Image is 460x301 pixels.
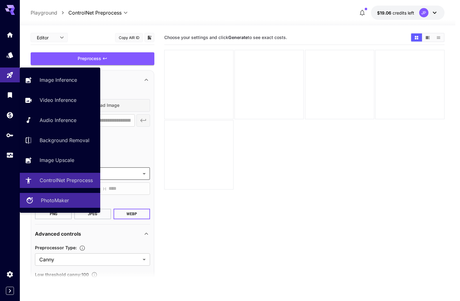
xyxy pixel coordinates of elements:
[147,34,152,41] button: Add to library
[164,35,287,40] span: Choose your settings and click to see exact costs.
[114,209,150,219] button: WEBP
[35,245,77,250] span: Preprocessor Type :
[6,111,14,119] div: Wallet
[20,72,100,88] a: Image Inference
[77,245,88,251] button: The preprocessor to be used.
[20,193,100,208] a: PhotoMaker
[35,230,81,238] p: Advanced controls
[20,153,100,168] a: Image Upscale
[41,197,69,204] p: PhotoMaker
[40,116,76,124] p: Audio Inference
[6,51,14,59] div: Models
[422,33,433,41] button: Show media in video view
[39,256,140,263] span: Canny
[6,131,14,139] div: API Keys
[68,9,122,16] span: ControlNet Preprocess
[20,113,100,128] a: Audio Inference
[40,76,77,84] p: Image Inference
[377,10,414,16] div: $19.0584
[411,33,422,41] button: Show media in grid view
[6,287,14,295] button: Expand sidebar
[6,31,14,39] div: Home
[6,91,14,99] div: Library
[371,6,445,20] button: $19.0584
[20,133,100,148] a: Background Removal
[31,9,68,16] nav: breadcrumb
[74,209,111,219] button: JPEG
[419,8,428,17] div: JP
[78,55,101,63] span: Preprocess
[40,177,93,184] p: ControlNet Preprocess
[40,156,74,164] p: Image Upscale
[40,96,76,104] p: Video Inference
[433,33,444,41] button: Show media in list view
[6,71,14,79] div: Playground
[115,33,143,42] button: Copy AIR ID
[411,33,445,42] div: Show media in grid viewShow media in video viewShow media in list view
[6,151,14,159] div: Usage
[393,10,414,15] span: credits left
[35,209,72,219] button: PNG
[31,9,57,16] p: Playground
[103,185,106,192] span: H
[6,270,14,278] div: Settings
[228,35,248,40] b: Generate
[20,173,100,188] a: ControlNet Preprocess
[40,137,89,144] p: Background Removal
[20,93,100,108] a: Video Inference
[37,34,56,41] span: Editor
[377,10,393,15] span: $19.06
